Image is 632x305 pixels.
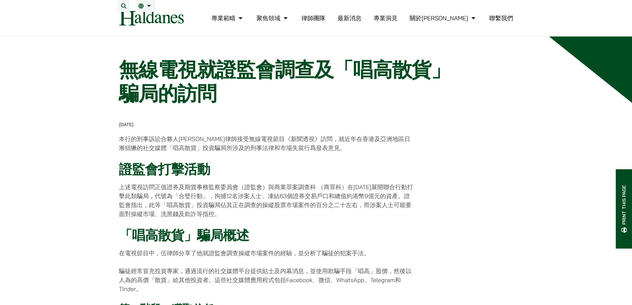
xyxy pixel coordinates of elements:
[119,58,463,106] h1: 無線電視就證監會調查及「唱高散貨」騙局的訪問
[119,267,415,293] p: 騙徒經常冒充投資專家，通過流行的社交媒體平台提供貼士及内幕消息，並使用欺騙手段「唱高」股價，然後以人為的高價「散貨」給其他投資者。這些社交媒體應用程式包括Facebook、微信、WhatsApp...
[119,121,134,127] time: [DATE]
[119,249,415,258] p: 在電視節目中，伍律師分享了他就證監會調查操縱市場案件的經驗，並分析了騙徒的犯案手法。
[410,14,477,22] a: 關於何敦
[211,14,244,22] a: 專業範疇
[138,3,153,9] a: 繁
[119,11,184,26] img: Logo of Haldanes
[119,161,415,177] h2: 證監會打擊活動
[119,134,415,152] p: 本行的刑事訴訟合夥人[PERSON_NAME]律師接受無線電視節目《新聞透視》訪問，就近年在香港及亞洲地區日漸猖獗的社交媒體「唱高散貨」投資騙局所涉及的刑事法律和市場失當行爲發表意見。
[374,14,397,22] a: 專業洞見
[119,183,415,218] p: 上述電視訪問正值證券及期貨事務監察委員會（證監會）與商業罪案調查科 （商罪科）在[DATE]展開聯合行動打擊此類騙局，代號為「合璧行動」，拘捕12名涉案人士、凍結63個證券交易戶口和總值約港幣9...
[337,14,361,22] a: 最新消息
[256,14,289,22] a: 聚焦領域
[302,14,325,22] a: 律師團隊
[119,227,415,243] h2: 「唱高散貨」騙局概述
[489,14,513,22] a: 聯繫我們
